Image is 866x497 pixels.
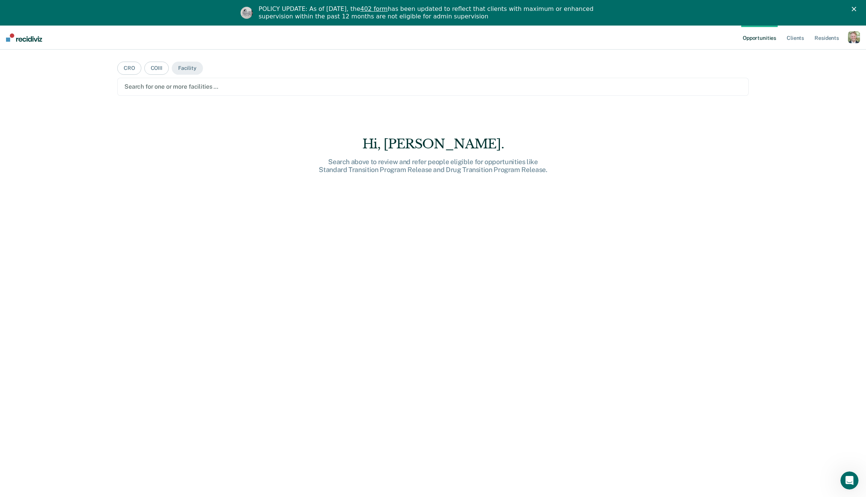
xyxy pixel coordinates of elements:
a: 402 form [360,5,388,12]
a: Clients [785,26,805,50]
button: CRO [117,62,141,75]
div: POLICY UPDATE: As of [DATE], the has been updated to reflect that clients with maximum or enhance... [259,5,613,20]
button: COIII [144,62,169,75]
img: Profile image for Kim [241,7,253,19]
div: Close [852,7,859,11]
a: Opportunities [741,26,778,50]
div: Hi, [PERSON_NAME]. [313,136,553,152]
a: Residents [813,26,840,50]
div: Search above to review and refer people eligible for opportunities like Standard Transition Progr... [313,158,553,174]
img: Recidiviz [6,33,42,42]
iframe: Intercom live chat [840,471,858,489]
button: Facility [172,62,203,75]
